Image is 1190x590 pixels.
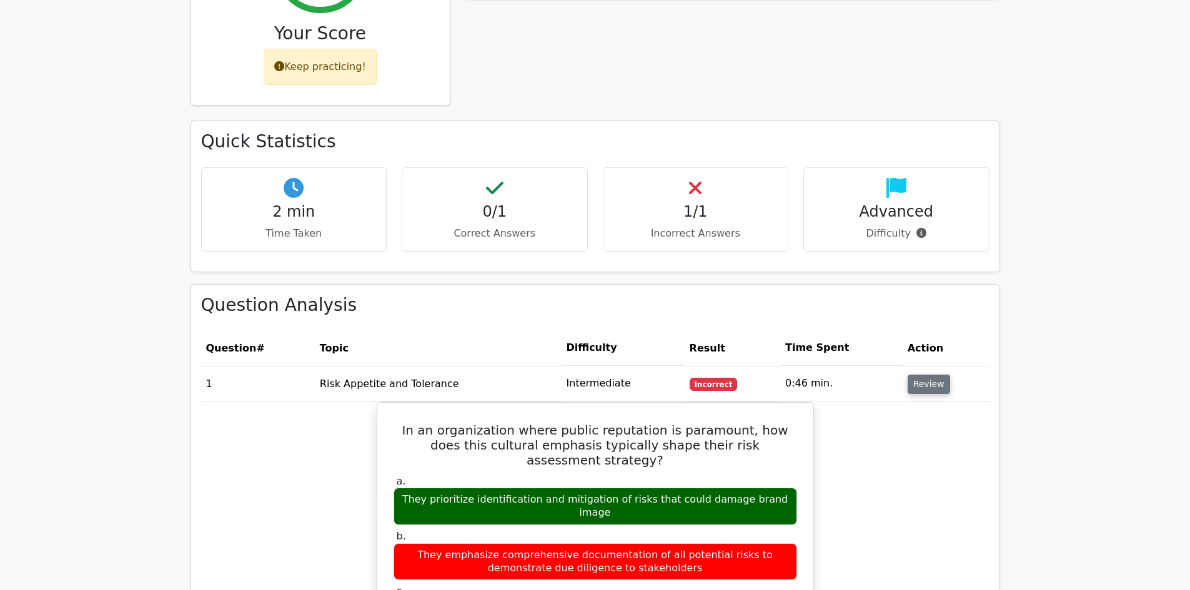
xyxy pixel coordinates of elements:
[201,366,315,401] td: 1
[394,543,797,581] div: They emphasize comprehensive documentation of all potential risks to demonstrate due diligence to...
[201,295,989,316] h3: Question Analysis
[814,226,979,241] p: Difficulty
[315,330,562,366] th: Topic
[613,226,778,241] p: Incorrect Answers
[206,342,257,354] span: Question
[613,203,778,221] h4: 1/1
[212,203,377,221] h4: 2 min
[780,330,903,366] th: Time Spent
[908,375,950,394] button: Review
[562,330,685,366] th: Difficulty
[392,423,798,468] h5: In an organization where public reputation is paramount, how does this cultural emphasis typicall...
[903,330,989,366] th: Action
[201,330,315,366] th: #
[397,475,406,487] span: a.
[690,378,738,390] span: Incorrect
[780,366,903,401] td: 0:46 min.
[412,226,577,241] p: Correct Answers
[814,203,979,221] h4: Advanced
[315,366,562,401] td: Risk Appetite and Tolerance
[685,330,780,366] th: Result
[201,23,440,44] h3: Your Score
[212,226,377,241] p: Time Taken
[264,49,377,85] div: Keep practicing!
[201,131,989,152] h3: Quick Statistics
[412,203,577,221] h4: 0/1
[562,366,685,401] td: Intermediate
[397,530,406,542] span: b.
[394,488,797,525] div: They prioritize identification and mitigation of risks that could damage brand image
